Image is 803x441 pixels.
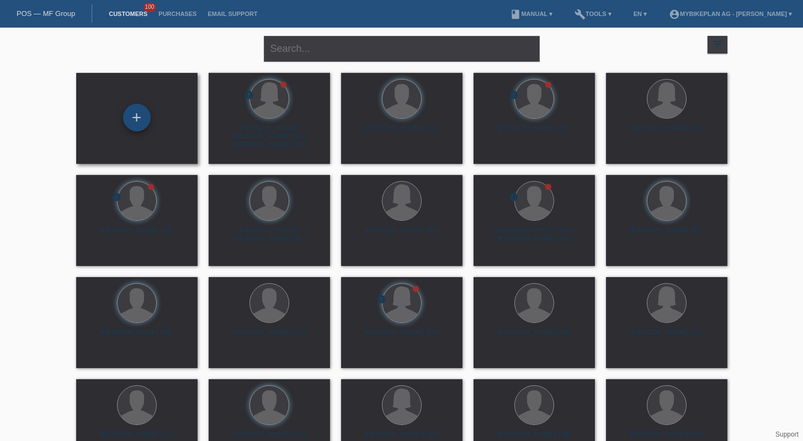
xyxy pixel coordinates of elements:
[124,108,150,127] div: Add customer
[669,9,680,20] i: account_circle
[509,90,519,102] div: unconfirmed, pending
[663,10,797,17] a: account_circleMybikeplan AG - [PERSON_NAME] ▾
[244,90,254,100] i: error
[376,294,386,304] i: error
[350,124,454,141] div: [PERSON_NAME] (53)
[504,10,558,17] a: bookManual ▾
[569,10,617,17] a: buildTools ▾
[217,328,321,346] div: [PERSON_NAME] (57)
[509,192,519,202] i: error
[244,90,254,102] div: unconfirmed, pending
[350,328,454,346] div: [PERSON_NAME] (58)
[615,328,719,346] div: [PERSON_NAME] (25)
[85,328,189,346] div: [PERSON_NAME] (49)
[153,10,202,17] a: Purchases
[376,294,386,306] div: unconfirmed, pending
[85,226,189,243] div: [PERSON_NAME] (43)
[217,124,321,144] div: [PERSON_NAME] [PERSON_NAME] Dos [PERSON_NAME] (26)
[482,226,586,243] div: [DEMOGRAPHIC_DATA][PERSON_NAME] (40)
[775,431,799,438] a: Support
[103,10,153,17] a: Customers
[482,328,586,346] div: [PERSON_NAME] (39)
[711,38,724,50] i: filter_list
[202,10,263,17] a: Email Support
[350,226,454,243] div: [PERSON_NAME] (33)
[264,36,540,62] input: Search...
[217,226,321,243] div: [PERSON_NAME] [PERSON_NAME] (41)
[615,124,719,141] div: [PERSON_NAME] (55)
[575,9,586,20] i: build
[628,10,652,17] a: EN ▾
[17,9,75,18] a: POS — MF Group
[510,9,521,20] i: book
[143,3,157,12] span: 100
[509,192,519,204] div: unconfirmed, pending
[111,192,121,202] i: error
[482,124,586,141] div: [PERSON_NAME] (55)
[615,226,719,243] div: [PERSON_NAME] (42)
[111,192,121,204] div: unconfirmed, pending
[509,90,519,100] i: error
